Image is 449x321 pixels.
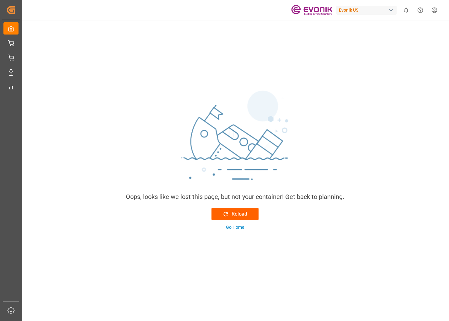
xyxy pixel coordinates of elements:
[336,4,399,16] button: Evonik US
[222,210,247,218] div: Reload
[399,3,413,17] button: show 0 new notifications
[211,224,259,231] button: Go Home
[291,5,332,16] img: Evonik-brand-mark-Deep-Purple-RGB.jpeg_1700498283.jpeg
[211,208,259,220] button: Reload
[141,88,329,192] img: sinking_ship.png
[413,3,427,17] button: Help Center
[226,224,244,231] div: Go Home
[336,6,397,15] div: Evonik US
[126,192,344,201] div: Oops, looks like we lost this page, but not your container! Get back to planning.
